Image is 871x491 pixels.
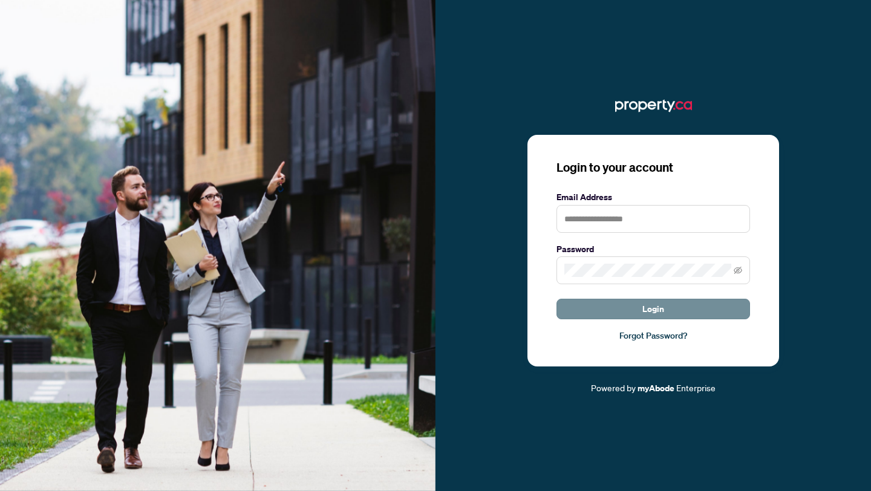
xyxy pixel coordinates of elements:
[556,159,750,176] h3: Login to your account
[734,266,742,275] span: eye-invisible
[556,299,750,319] button: Login
[642,299,664,319] span: Login
[676,382,716,393] span: Enterprise
[615,96,692,115] img: ma-logo
[556,242,750,256] label: Password
[591,382,636,393] span: Powered by
[556,190,750,204] label: Email Address
[556,329,750,342] a: Forgot Password?
[638,382,674,395] a: myAbode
